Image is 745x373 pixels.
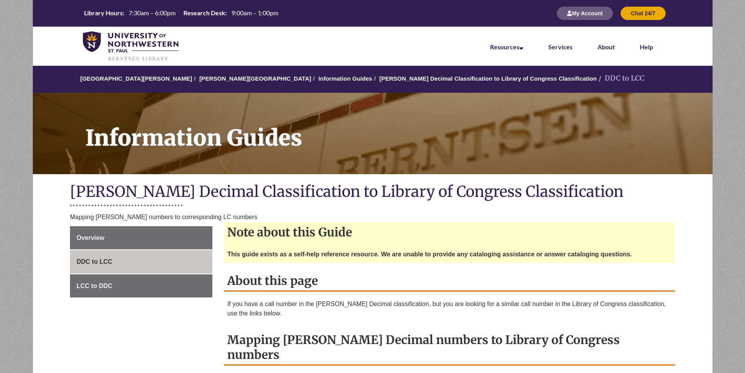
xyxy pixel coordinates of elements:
a: DDC to LCC [70,250,212,274]
div: Guide Page Menu [70,226,212,298]
a: Chat 24/7 [621,10,665,16]
span: DDC to LCC [77,258,113,265]
a: LCC to DDC [70,274,212,298]
p: If you have a call number in the [PERSON_NAME] Decimal classification, but you are looking for a ... [227,299,672,318]
a: [PERSON_NAME][GEOGRAPHIC_DATA] [199,75,311,82]
a: Overview [70,226,212,250]
span: 9:00am – 1:00pm [232,9,278,16]
span: Mapping [PERSON_NAME] numbers to corresponding LC numbers [70,214,257,220]
a: Hours Today [81,9,282,18]
a: [GEOGRAPHIC_DATA][PERSON_NAME] [80,75,192,82]
a: Information Guides [33,93,713,174]
a: Help [640,43,653,50]
button: My Account [557,7,613,20]
img: UNWSP Library Logo [83,31,179,62]
span: LCC to DDC [77,283,113,289]
a: Resources [490,43,523,50]
h2: Mapping [PERSON_NAME] Decimal numbers to Library of Congress numbers [224,330,675,366]
a: [PERSON_NAME] Decimal Classification to Library of Congress Classification [379,75,597,82]
a: My Account [557,10,613,16]
th: Research Desk: [180,9,228,17]
a: Information Guides [318,75,372,82]
h2: Note about this Guide [224,222,675,242]
span: 7:30am – 6:00pm [129,9,176,16]
th: Library Hours: [81,9,126,17]
button: Chat 24/7 [621,7,665,20]
a: About [598,43,615,50]
h2: About this page [224,271,675,292]
li: DDC to LCC [597,73,644,84]
table: Hours Today [81,9,282,17]
strong: This guide exists as a self-help reference resource. We are unable to provide any cataloging assi... [227,251,632,258]
a: Services [548,43,573,50]
h1: Information Guides [77,93,713,164]
span: Overview [77,234,104,241]
h1: [PERSON_NAME] Decimal Classification to Library of Congress Classification [70,182,675,203]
